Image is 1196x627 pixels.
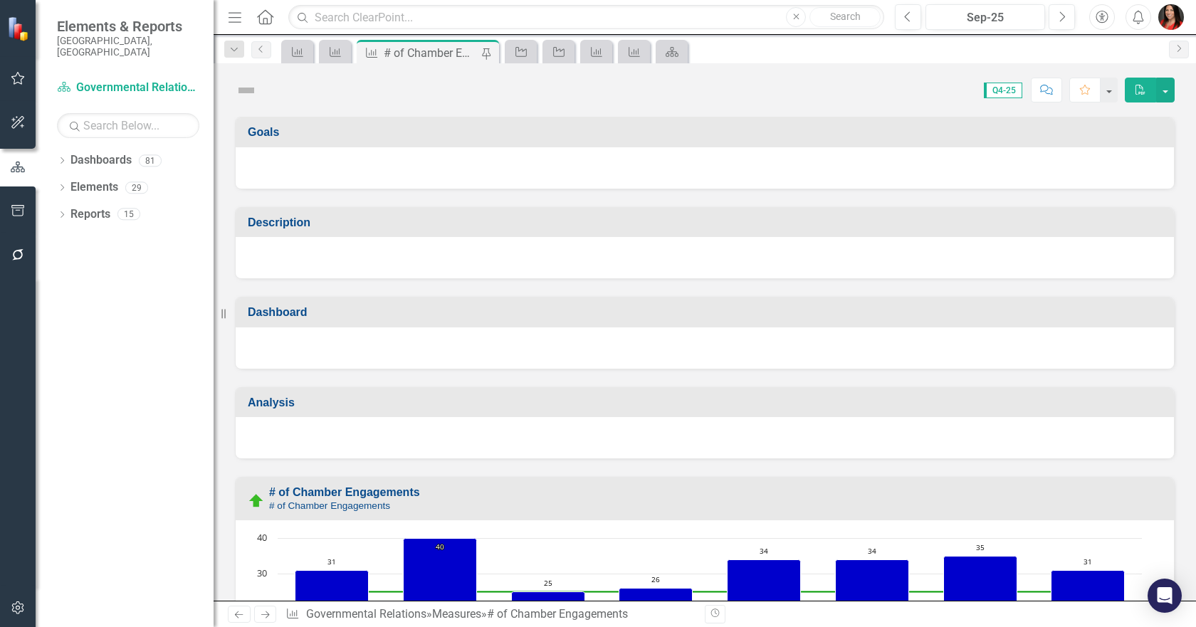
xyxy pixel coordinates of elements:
[257,531,267,544] text: 40
[432,607,481,621] a: Measures
[70,206,110,223] a: Reports
[57,80,199,96] a: Governmental Relations
[139,154,162,167] div: 81
[1084,557,1092,567] text: 31
[125,181,148,194] div: 29
[809,7,881,27] button: Search
[288,5,884,30] input: Search ClearPoint...
[269,486,420,498] a: # of Chamber Engagements
[436,542,444,552] text: 40
[248,492,265,510] img: On Target
[269,500,390,511] small: # of Chamber Engagements
[487,607,628,621] div: # of Chamber Engagements
[830,11,861,22] span: Search
[760,546,768,556] text: 34
[57,35,199,58] small: [GEOGRAPHIC_DATA], [GEOGRAPHIC_DATA]
[984,83,1022,98] span: Q4-25
[285,606,694,623] div: » »
[248,126,1167,139] h3: Goals
[117,209,140,221] div: 15
[544,578,552,588] text: 25
[306,607,426,621] a: Governmental Relations
[257,567,267,579] text: 30
[235,79,258,102] img: Not Defined
[976,542,985,552] text: 35
[248,396,1167,409] h3: Analysis
[70,179,118,196] a: Elements
[1158,4,1184,30] img: Lauren Tominelli
[930,9,1040,26] div: Sep-25
[1148,579,1182,613] div: Open Intercom Messenger
[925,4,1045,30] button: Sep-25
[868,546,876,556] text: 34
[7,16,32,41] img: ClearPoint Strategy
[57,18,199,35] span: Elements & Reports
[384,44,478,62] div: # of Chamber Engagements
[327,557,336,567] text: 31
[651,574,660,584] text: 26
[70,152,132,169] a: Dashboards
[57,113,199,138] input: Search Below...
[248,216,1167,229] h3: Description
[248,306,1167,319] h3: Dashboard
